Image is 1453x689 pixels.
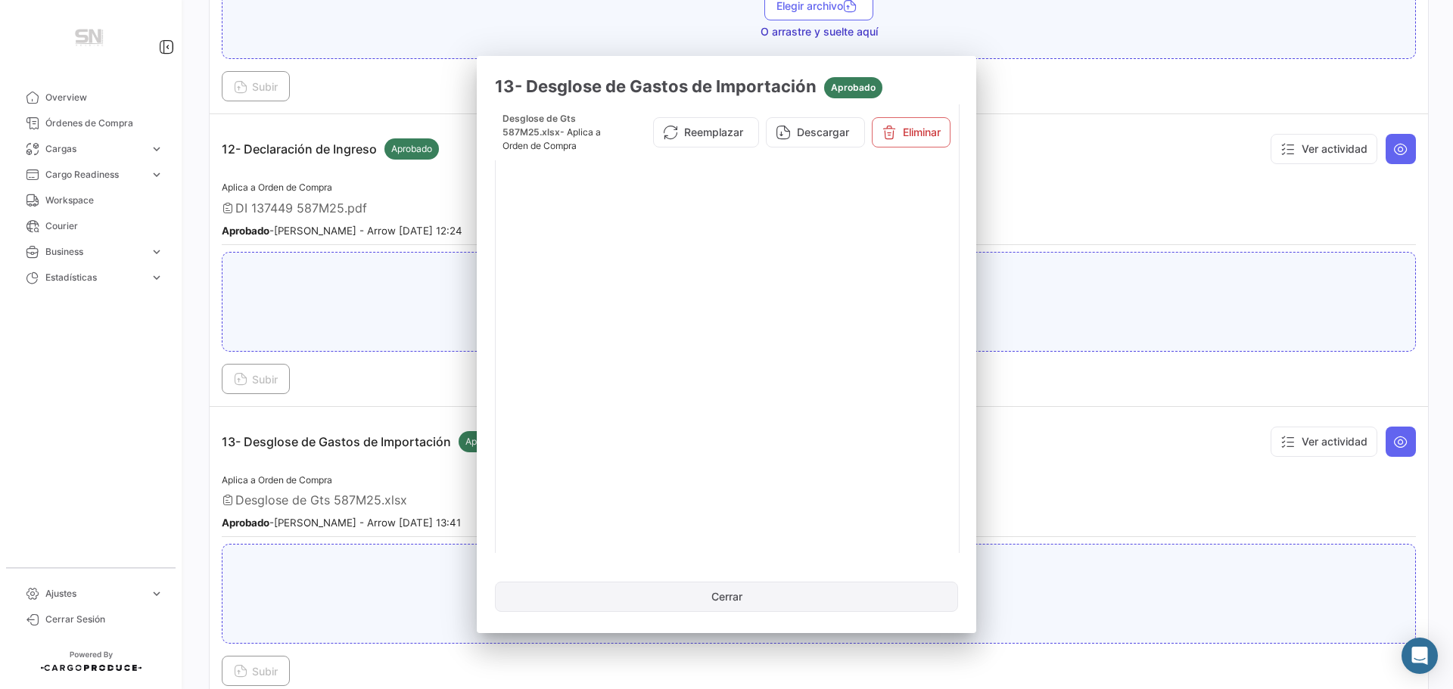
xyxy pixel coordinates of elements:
span: Aplica a Orden de Compra [222,474,332,486]
span: Aprobado [831,81,876,95]
span: Ajustes [45,587,144,601]
span: Aplica a Orden de Compra [222,182,332,193]
img: Manufactura+Logo.png [53,18,129,61]
b: Aprobado [222,225,269,237]
button: Descargar [766,117,865,147]
p: 12- Declaración de Ingreso [222,138,439,160]
span: expand_more [150,271,163,284]
button: Eliminar [872,117,951,147]
span: Aprobado [391,142,432,156]
span: Subir [234,80,278,93]
button: Ver actividad [1271,427,1377,457]
span: Estadísticas [45,271,144,284]
span: Desglose de Gts 587M25.xlsx [502,113,576,138]
span: Cargo Readiness [45,168,144,182]
span: Órdenes de Compra [45,116,163,130]
span: O arrastre y suelte aquí [761,24,878,39]
span: expand_more [150,587,163,601]
span: Subir [234,373,278,386]
span: Subir [234,665,278,678]
span: Workspace [45,194,163,207]
h3: 13- Desglose de Gastos de Importación [495,74,958,98]
p: 13- Desglose de Gastos de Importación [222,431,513,452]
span: Cargas [45,142,144,156]
button: Ver actividad [1271,134,1377,164]
small: - [PERSON_NAME] - Arrow [DATE] 12:24 [222,225,462,237]
span: Cerrar Sesión [45,613,163,626]
span: Aprobado [465,435,506,448]
span: Overview [45,91,163,104]
span: Business [45,245,144,259]
button: Cerrar [495,582,958,612]
b: Aprobado [222,517,269,529]
span: Courier [45,219,163,233]
span: DI 137449 587M25.pdf [235,200,367,216]
small: - [PERSON_NAME] - Arrow [DATE] 13:41 [222,517,461,529]
span: expand_more [150,142,163,156]
span: Desglose de Gts 587M25.xlsx [235,492,407,507]
span: expand_more [150,168,163,182]
span: expand_more [150,245,163,259]
div: Abrir Intercom Messenger [1402,638,1438,674]
button: Reemplazar [653,117,759,147]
